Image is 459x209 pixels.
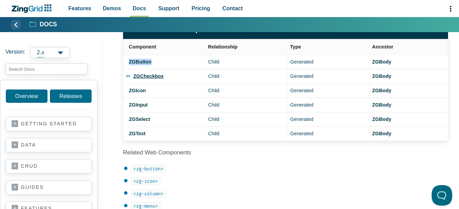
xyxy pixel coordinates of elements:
[12,121,86,127] a: getting started
[372,59,391,65] a: ZGBody
[12,142,86,149] a: data
[5,64,87,74] input: search input
[205,69,287,83] td: Child
[68,4,91,13] span: Features
[103,4,121,13] span: Demos
[40,22,57,28] strong: Docs
[205,127,287,141] td: Child
[30,20,57,29] a: Docs
[11,4,55,13] a: ZingChart Logo. Click to return to the homepage
[131,165,166,173] code: <zg-button>
[123,149,448,156] h4: Related Web Components
[5,47,25,58] span: Version:
[133,73,164,79] strong: ZGCheckbox
[287,84,369,98] td: Generated
[12,184,86,191] a: guides
[50,89,92,103] a: Releases
[129,131,146,136] a: ZGText
[372,102,391,108] a: ZGBody
[287,39,369,55] th: Type
[222,4,243,13] span: Contact
[133,4,146,13] span: Docs
[287,69,369,83] td: Generated
[192,4,210,13] span: Pricing
[123,39,205,55] th: Component
[205,39,287,55] th: Relationship
[372,131,391,136] a: ZGBody
[6,89,48,103] a: Overview
[5,47,97,58] label: Versions
[205,55,287,69] td: Child
[129,102,148,108] a: ZGInput
[12,163,86,170] a: crud
[287,112,369,127] td: Generated
[372,73,391,79] a: ZGBody
[205,112,287,127] td: Child
[287,127,369,141] td: Generated
[131,166,166,171] a: <zg-button>
[131,191,166,196] a: <zg-column>
[131,177,160,185] code: <zg-icon>
[369,39,448,55] th: Ancestor
[131,203,160,209] a: <zg-menu>
[205,98,287,112] td: Child
[131,190,166,198] code: <zg-column>
[158,4,179,13] span: Support
[129,116,150,122] a: ZGSelect
[131,178,160,184] a: <zg-icon>
[372,116,391,122] a: ZGBody
[205,84,287,98] td: Child
[129,88,146,93] a: ZGIcon
[287,98,369,112] td: Generated
[432,185,452,206] iframe: Help Scout Beacon - Open
[287,55,369,69] td: Generated
[125,42,198,80] a: ZGCheckbox
[372,88,391,93] a: ZGBody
